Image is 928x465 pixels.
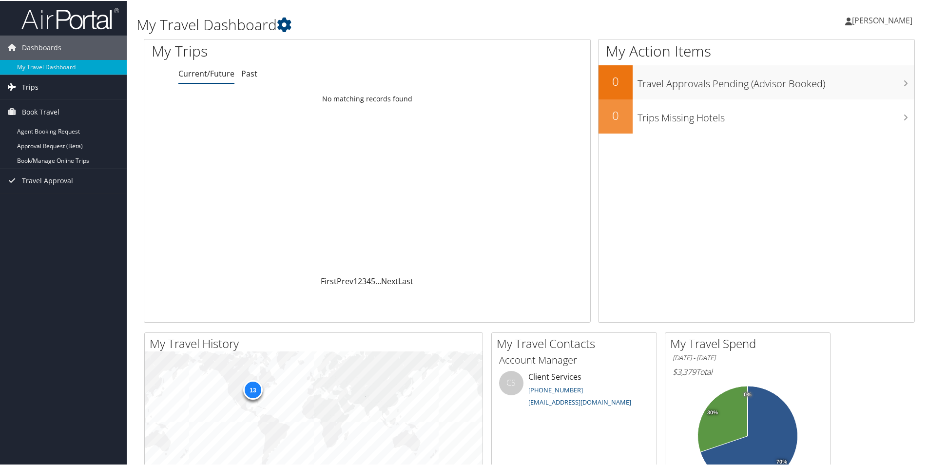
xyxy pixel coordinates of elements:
[367,275,371,286] a: 4
[144,89,590,107] td: No matching records found
[150,334,483,351] h2: My Travel History
[499,352,649,366] h3: Account Manager
[243,379,262,399] div: 13
[776,458,787,464] tspan: 70%
[21,6,119,29] img: airportal-logo.png
[673,366,823,376] h6: Total
[136,14,660,34] h1: My Travel Dashboard
[152,40,397,60] h1: My Trips
[670,334,830,351] h2: My Travel Spend
[638,71,914,90] h3: Travel Approvals Pending (Advisor Booked)
[337,275,353,286] a: Prev
[497,334,657,351] h2: My Travel Contacts
[22,168,73,192] span: Travel Approval
[707,409,718,415] tspan: 30%
[358,275,362,286] a: 2
[353,275,358,286] a: 1
[744,391,752,397] tspan: 0%
[22,99,59,123] span: Book Travel
[398,275,413,286] a: Last
[845,5,922,34] a: [PERSON_NAME]
[673,352,823,362] h6: [DATE] - [DATE]
[178,67,234,78] a: Current/Future
[599,64,914,98] a: 0Travel Approvals Pending (Advisor Booked)
[362,275,367,286] a: 3
[375,275,381,286] span: …
[22,35,61,59] span: Dashboards
[381,275,398,286] a: Next
[673,366,696,376] span: $3,379
[599,72,633,89] h2: 0
[528,397,631,406] a: [EMAIL_ADDRESS][DOMAIN_NAME]
[599,98,914,133] a: 0Trips Missing Hotels
[241,67,257,78] a: Past
[528,385,583,393] a: [PHONE_NUMBER]
[371,275,375,286] a: 5
[321,275,337,286] a: First
[494,370,654,410] li: Client Services
[22,74,39,98] span: Trips
[499,370,523,394] div: CS
[599,106,633,123] h2: 0
[852,14,912,25] span: [PERSON_NAME]
[638,105,914,124] h3: Trips Missing Hotels
[599,40,914,60] h1: My Action Items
